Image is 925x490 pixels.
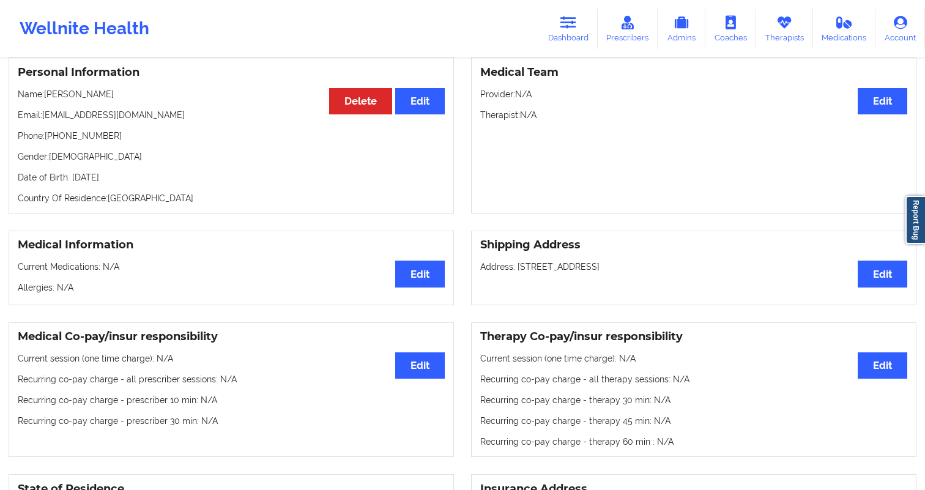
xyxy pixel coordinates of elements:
p: Recurring co-pay charge - therapy 45 min : N/A [480,415,907,427]
a: Prescribers [598,9,658,49]
p: Name: [PERSON_NAME] [18,88,445,100]
p: Provider: N/A [480,88,907,100]
p: Phone: [PHONE_NUMBER] [18,130,445,142]
button: Edit [395,352,445,379]
a: Report Bug [905,196,925,244]
h3: Therapy Co-pay/insur responsibility [480,330,907,344]
a: Dashboard [539,9,598,49]
a: Account [875,9,925,49]
p: Current Medications: N/A [18,261,445,273]
button: Edit [858,352,907,379]
p: Therapist: N/A [480,109,907,121]
h3: Shipping Address [480,238,907,252]
p: Country Of Residence: [GEOGRAPHIC_DATA] [18,192,445,204]
button: Edit [858,261,907,287]
h3: Personal Information [18,65,445,80]
p: Recurring co-pay charge - therapy 60 min : N/A [480,436,907,448]
p: Email: [EMAIL_ADDRESS][DOMAIN_NAME] [18,109,445,121]
a: Medications [813,9,876,49]
button: Delete [329,88,392,114]
p: Current session (one time charge): N/A [480,352,907,365]
h3: Medical Team [480,65,907,80]
h3: Medical Co-pay/insur responsibility [18,330,445,344]
p: Recurring co-pay charge - all therapy sessions : N/A [480,373,907,385]
h3: Medical Information [18,238,445,252]
p: Date of Birth: [DATE] [18,171,445,184]
p: Gender: [DEMOGRAPHIC_DATA] [18,150,445,163]
p: Recurring co-pay charge - all prescriber sessions : N/A [18,373,445,385]
p: Recurring co-pay charge - prescriber 30 min : N/A [18,415,445,427]
p: Address: [STREET_ADDRESS] [480,261,907,273]
p: Recurring co-pay charge - therapy 30 min : N/A [480,394,907,406]
a: Coaches [705,9,756,49]
button: Edit [395,88,445,114]
p: Current session (one time charge): N/A [18,352,445,365]
p: Recurring co-pay charge - prescriber 10 min : N/A [18,394,445,406]
a: Admins [658,9,705,49]
button: Edit [395,261,445,287]
button: Edit [858,88,907,114]
p: Allergies: N/A [18,281,445,294]
a: Therapists [756,9,813,49]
